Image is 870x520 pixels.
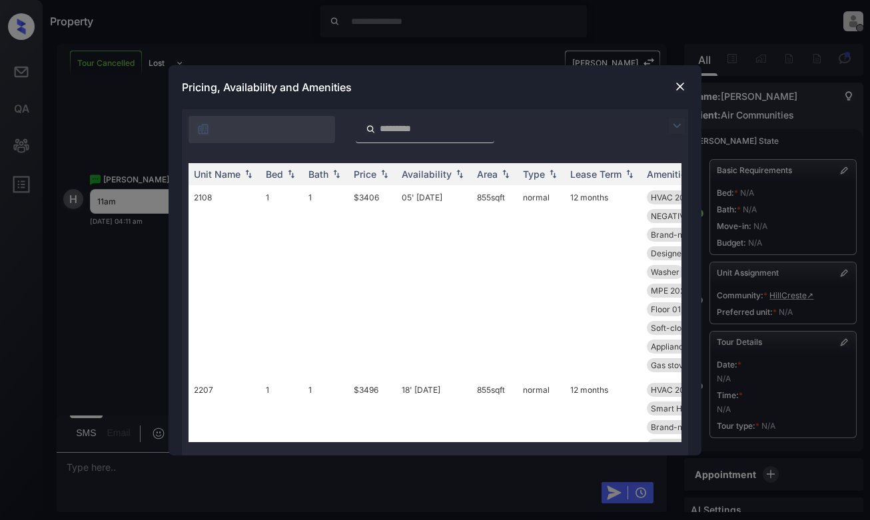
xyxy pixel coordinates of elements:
[651,211,725,221] span: NEGATIVE Dark/N...
[477,168,498,180] div: Area
[651,360,688,370] span: Gas stove
[647,168,691,180] div: Amenities
[169,65,701,109] div: Pricing, Availability and Amenities
[570,168,622,180] div: Lease Term
[651,385,693,395] span: HVAC 2019
[623,169,636,178] img: sorting
[354,168,376,180] div: Price
[472,185,518,378] td: 855 sqft
[378,169,391,178] img: sorting
[651,323,715,333] span: Soft-close Cabi...
[651,403,724,413] span: Smart Home Ther...
[303,185,348,378] td: 1
[348,185,396,378] td: $3406
[651,192,693,202] span: HVAC 2019
[453,169,466,178] img: sorting
[396,185,472,378] td: 05' [DATE]
[651,342,715,352] span: Appliances Stai...
[673,80,687,93] img: close
[197,123,210,136] img: icon-zuma
[669,118,685,134] img: icon-zuma
[402,168,452,180] div: Availability
[651,422,721,432] span: Brand-new Kitch...
[330,169,343,178] img: sorting
[189,185,260,378] td: 2108
[499,169,512,178] img: sorting
[260,185,303,378] td: 1
[651,304,681,314] span: Floor 01
[366,123,376,135] img: icon-zuma
[284,169,298,178] img: sorting
[523,168,545,180] div: Type
[518,185,565,378] td: normal
[651,267,679,277] span: Washer
[651,441,707,451] span: Air Conditioner
[194,168,240,180] div: Unit Name
[651,286,723,296] span: MPE 2025 Hallwa...
[651,230,721,240] span: Brand-new Kitch...
[308,168,328,180] div: Bath
[266,168,283,180] div: Bed
[651,248,719,258] span: Designer Cabine...
[242,169,255,178] img: sorting
[546,169,560,178] img: sorting
[565,185,642,378] td: 12 months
